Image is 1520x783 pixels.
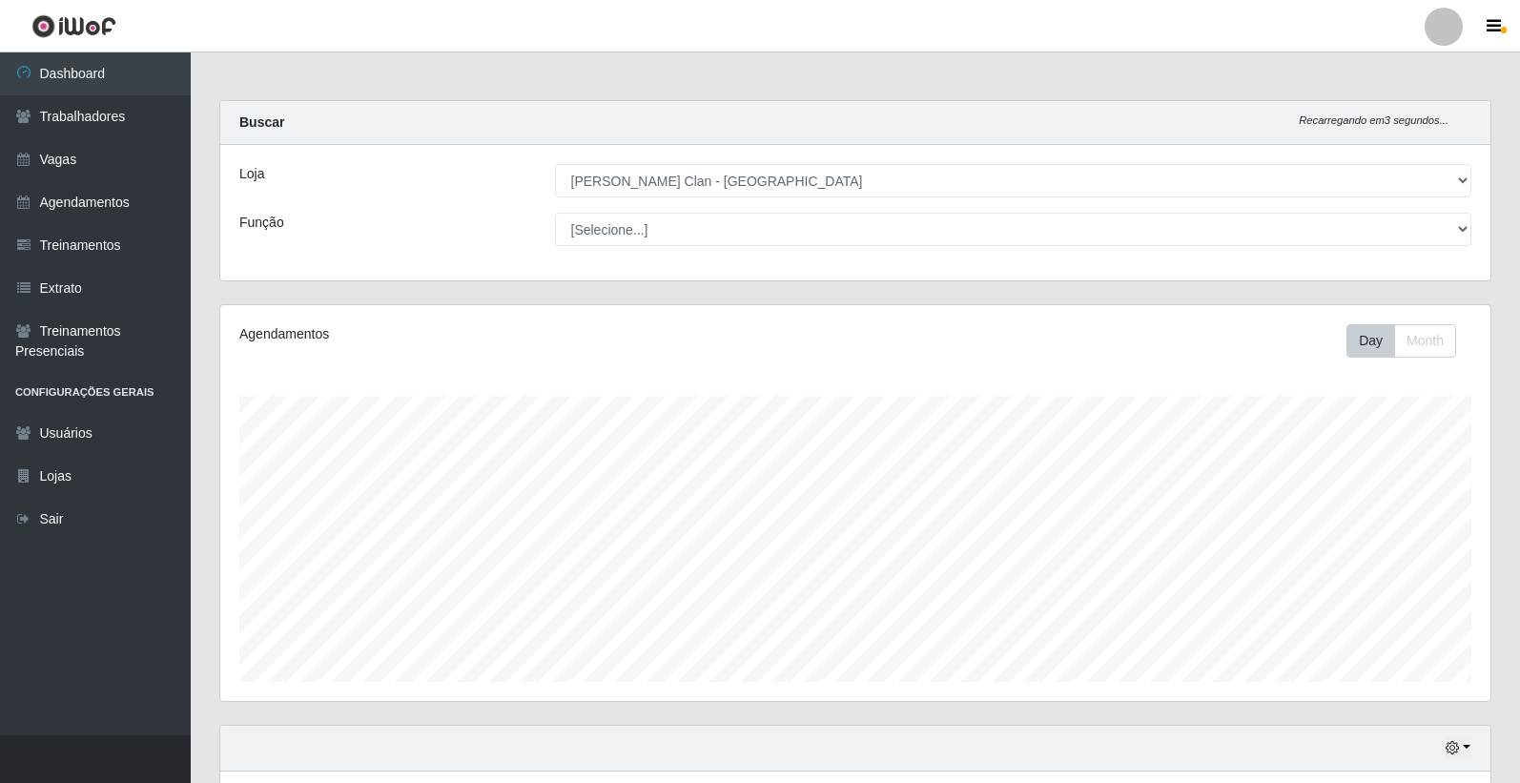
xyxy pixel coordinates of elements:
[239,213,284,233] label: Função
[1346,324,1456,358] div: First group
[239,324,736,344] div: Agendamentos
[1346,324,1395,358] button: Day
[239,114,284,130] strong: Buscar
[1346,324,1471,358] div: Toolbar with button groups
[31,14,116,38] img: CoreUI Logo
[239,164,264,184] label: Loja
[1394,324,1456,358] button: Month
[1299,114,1448,126] i: Recarregando em 3 segundos...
